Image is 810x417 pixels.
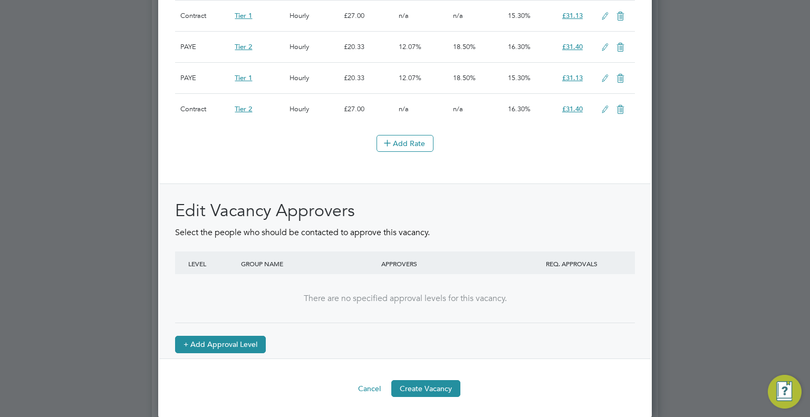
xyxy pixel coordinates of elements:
[508,42,531,51] span: 16.30%
[178,94,232,124] div: Contract
[562,42,583,51] span: £31.40
[453,104,463,113] span: n/a
[287,1,341,31] div: Hourly
[235,11,252,20] span: Tier 1
[562,73,583,82] span: £31.13
[377,135,433,152] button: Add Rate
[341,32,396,62] div: £20.33
[287,32,341,62] div: Hourly
[287,63,341,93] div: Hourly
[186,251,238,276] div: LEVEL
[768,375,802,409] button: Engage Resource Center
[399,104,409,113] span: n/a
[341,1,396,31] div: £27.00
[399,42,421,51] span: 12.07%
[186,293,624,304] div: There are no specified approval levels for this vacancy.
[175,336,266,353] button: + Add Approval Level
[235,104,252,113] span: Tier 2
[178,1,232,31] div: Contract
[508,104,531,113] span: 16.30%
[508,11,531,20] span: 15.30%
[235,73,252,82] span: Tier 1
[341,94,396,124] div: £27.00
[508,73,531,82] span: 15.30%
[453,73,476,82] span: 18.50%
[341,63,396,93] div: £20.33
[287,94,341,124] div: Hourly
[453,42,476,51] span: 18.50%
[238,251,379,276] div: GROUP NAME
[399,11,409,20] span: n/a
[562,11,583,20] span: £31.13
[399,73,421,82] span: 12.07%
[379,251,519,276] div: APPROVERS
[235,42,252,51] span: Tier 2
[453,11,463,20] span: n/a
[562,104,583,113] span: £31.40
[175,200,635,222] h2: Edit Vacancy Approvers
[175,227,430,238] span: Select the people who should be contacted to approve this vacancy.
[178,63,232,93] div: PAYE
[350,380,389,397] button: Cancel
[519,251,624,276] div: REQ. APPROVALS
[178,32,232,62] div: PAYE
[391,380,460,397] button: Create Vacancy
